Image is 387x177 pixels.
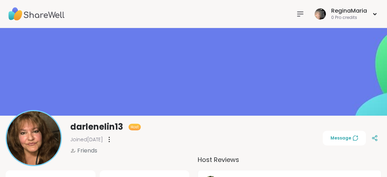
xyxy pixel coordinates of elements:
[315,8,326,20] img: ReginaMaria
[131,124,139,130] span: Host
[323,131,366,145] button: Message
[77,147,97,155] span: Friends
[7,111,61,165] img: darlenelin13
[70,136,103,143] span: Joined [DATE]
[8,2,65,26] img: ShareWell Nav Logo
[70,121,123,132] span: darlenelin13
[331,15,367,21] div: 0 Pro credits
[331,7,367,15] div: ReginaMaria
[330,135,358,141] span: Message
